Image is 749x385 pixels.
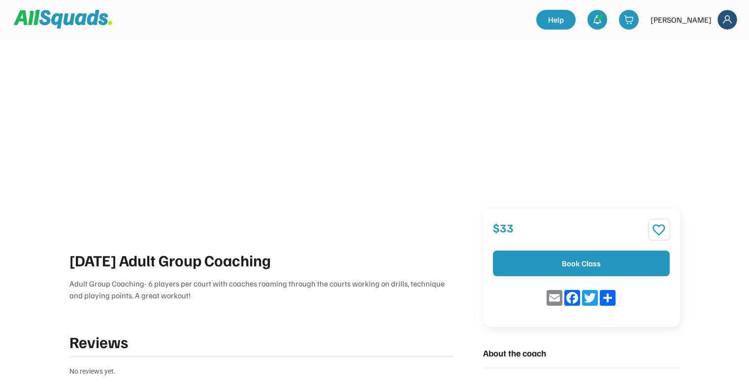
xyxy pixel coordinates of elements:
[536,10,576,30] a: Help
[592,15,602,25] img: bell-03%20%281%29.svg
[69,366,454,377] div: No reviews yet.
[563,290,581,306] a: Facebook
[624,15,634,25] img: shopping-cart-01%20%281%29.svg
[69,330,390,353] div: Reviews
[14,10,112,29] img: Squad%20Logo.svg
[546,290,563,306] a: Email
[69,278,454,301] div: Adult Group Coaching- 6 players per court with coaches roaming through the courts working on dril...
[599,290,617,306] a: Share
[493,251,670,276] button: Book Class
[69,248,454,272] div: [DATE] Adult Group Coaching
[717,10,737,30] img: Frame%2018.svg
[581,290,599,306] a: Twitter
[493,219,644,236] div: $33
[483,347,680,360] div: About the coach
[651,14,712,26] div: [PERSON_NAME]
